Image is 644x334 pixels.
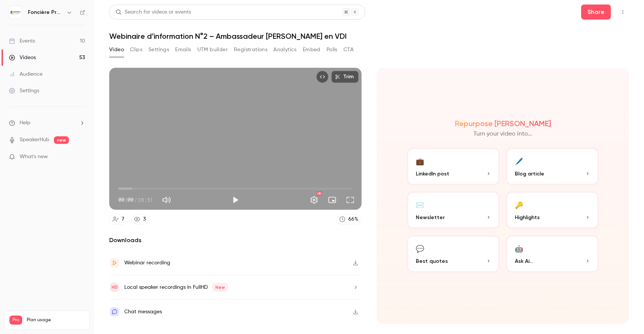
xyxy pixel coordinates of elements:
button: ✉️Newsletter [407,191,500,229]
button: 🤖Ask Ai... [506,235,599,273]
div: Local speaker recordings in FullHD [124,283,228,292]
span: / [134,196,137,204]
span: Pro [9,316,22,325]
div: Settings [9,87,39,95]
div: 🔑 [515,199,523,210]
img: Foncière Prosper [9,6,21,18]
button: Analytics [273,44,297,56]
span: Blog article [515,170,544,178]
button: Play [228,192,243,207]
div: 7 [122,215,124,223]
div: ✉️ [416,199,424,210]
span: LinkedIn post [416,170,449,178]
span: Newsletter [416,214,445,221]
div: Search for videos or events [116,8,191,16]
div: Events [9,37,35,45]
div: Audience [9,70,43,78]
button: Full screen [343,192,358,207]
button: Settings [148,44,169,56]
button: 💬Best quotes [407,235,500,273]
button: 🔑Highlights [506,191,599,229]
button: Settings [307,192,322,207]
span: new [54,136,69,144]
button: Trim [331,71,359,83]
button: Video [109,44,124,56]
h2: Repurpose [PERSON_NAME] [455,119,551,128]
span: Best quotes [416,257,448,265]
div: 💼 [416,155,424,167]
button: Emails [175,44,191,56]
button: Top Bar Actions [617,6,629,18]
iframe: Noticeable Trigger [76,154,85,160]
button: 🖊️Blog article [506,148,599,185]
span: What's new [20,153,48,161]
button: Share [581,5,611,20]
button: CTA [343,44,354,56]
div: 00:00 [118,196,153,204]
p: Turn your video into... [473,130,532,139]
a: SpeakerHub [20,136,49,144]
span: Help [20,119,31,127]
div: 🤖 [515,242,523,254]
div: 💬 [416,242,424,254]
h6: Foncière Prosper [28,9,63,16]
button: Embed [303,44,320,56]
button: Mute [159,192,174,207]
span: New [212,283,228,292]
button: Polls [327,44,337,56]
h1: Webinaire d’information N°2 – Ambassadeur [PERSON_NAME] en VDI [109,32,629,41]
h2: Downloads [109,236,362,245]
a: 7 [109,214,128,224]
div: Videos [9,54,36,61]
a: 3 [131,214,149,224]
div: 3 [143,215,146,223]
button: Turn on miniplayer [325,192,340,207]
span: Highlights [515,214,540,221]
div: HD [317,191,322,196]
span: Plan usage [27,317,85,323]
div: Webinar recording [124,258,170,267]
span: 00:00 [118,196,133,204]
button: Registrations [234,44,267,56]
li: help-dropdown-opener [9,119,85,127]
button: 💼LinkedIn post [407,148,500,185]
div: Chat messages [124,307,162,316]
div: 66 % [348,215,358,223]
button: Embed video [316,71,328,83]
span: 28:51 [138,196,153,204]
button: UTM builder [197,44,228,56]
a: 66% [336,214,362,224]
div: 🖊️ [515,155,523,167]
button: Clips [130,44,142,56]
span: Ask Ai... [515,257,533,265]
